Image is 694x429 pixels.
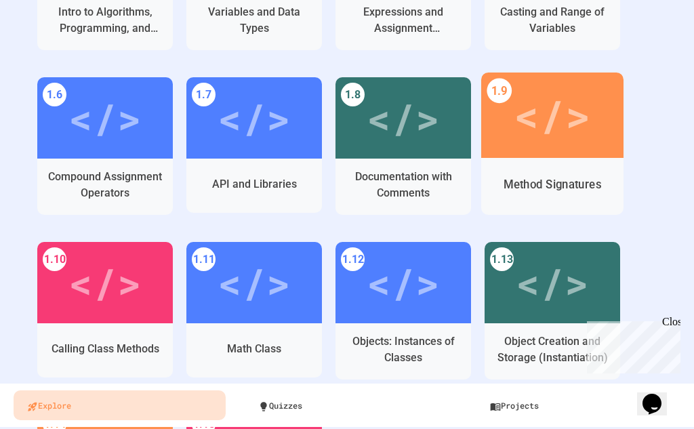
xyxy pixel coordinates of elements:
[341,247,365,271] div: 1.12
[637,375,680,415] iframe: chat widget
[52,341,159,357] div: Calling Class Methods
[346,4,461,37] div: Expressions and Assignment Statements
[245,390,457,420] a: Quizzes
[346,169,461,201] div: Documentation with Comments
[490,247,514,271] div: 1.13
[192,247,216,271] div: 1.11
[504,176,601,193] div: Method Signatures
[68,87,142,148] div: </>
[516,252,589,313] div: </>
[212,176,297,192] div: API and Libraries
[346,333,461,366] div: Objects: Instances of Classes
[487,79,512,104] div: 1.9
[192,83,216,106] div: 1.7
[367,252,440,313] div: </>
[43,83,66,106] div: 1.6
[47,4,163,37] div: Intro to Algorithms, Programming, and Compilers
[5,5,94,86] div: Chat with us now!Close
[218,87,291,148] div: </>
[47,169,163,201] div: Compound Assignment Operators
[43,247,66,271] div: 1.10
[495,333,610,366] div: Object Creation and Storage (Instantiation)
[495,4,610,37] div: Casting and Range of Variables
[68,252,142,313] div: </>
[341,83,365,106] div: 1.8
[218,252,291,313] div: </>
[514,83,590,147] div: </>
[581,316,680,373] iframe: chat widget
[197,4,312,37] div: Variables and Data Types
[476,390,689,420] a: Projects
[227,341,281,357] div: Math Class
[367,87,440,148] div: </>
[14,390,226,420] a: Explore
